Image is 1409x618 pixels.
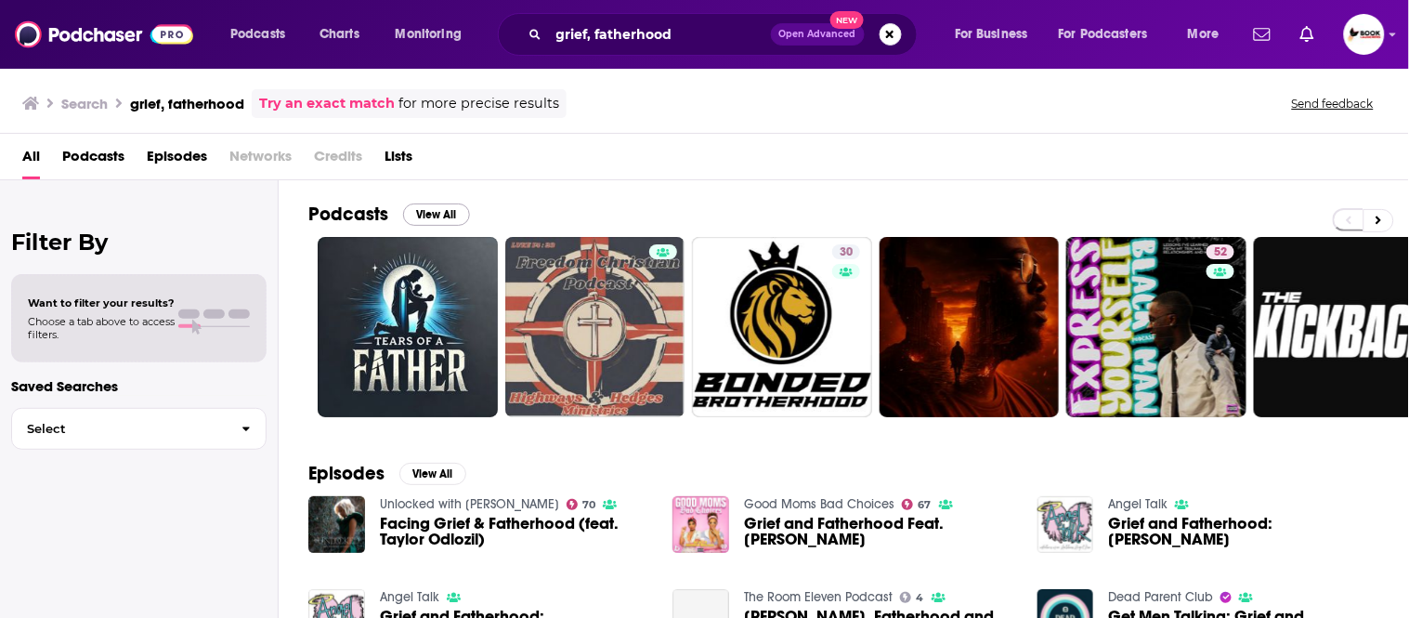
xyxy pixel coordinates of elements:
a: The Room Eleven Podcast [744,589,893,605]
a: 52 [1066,237,1246,417]
a: All [22,141,40,179]
span: Grief and Fatherhood: [PERSON_NAME] [1108,516,1379,547]
a: Lists [385,141,412,179]
span: New [830,11,864,29]
img: Podchaser - Follow, Share and Rate Podcasts [15,17,193,52]
span: Podcasts [230,21,285,47]
span: 70 [582,501,595,509]
img: User Profile [1344,14,1385,55]
input: Search podcasts, credits, & more... [549,20,771,49]
button: View All [399,463,466,485]
a: Unlocked with Savannah Chrisley [380,496,559,512]
a: Grief and Fatherhood: Chuck Cope [1108,516,1379,547]
a: Facing Grief & Fatherhood (feat. Taylor Odlozil) [380,516,651,547]
img: Grief and Fatherhood: Chuck Cope [1037,496,1094,553]
span: Open Advanced [779,30,856,39]
a: Podcasts [62,141,124,179]
div: Search podcasts, credits, & more... [515,13,935,56]
button: Show profile menu [1344,14,1385,55]
a: Angel Talk [1108,496,1168,512]
span: 67 [919,501,932,509]
span: More [1188,21,1220,47]
span: Logged in as BookLaunchers [1344,14,1385,55]
h2: Episodes [308,462,385,485]
a: PodcastsView All [308,203,470,226]
span: Credits [314,141,362,179]
button: Open AdvancedNew [771,23,865,46]
span: Select [12,423,227,435]
a: Try an exact match [259,93,395,114]
img: Facing Grief & Fatherhood (feat. Taylor Odlozil) [308,496,365,553]
span: 52 [1214,243,1227,262]
button: open menu [383,20,486,49]
img: Grief and Fatherhood Feat. Tony Baker [672,496,729,553]
span: for more precise results [398,93,559,114]
a: 30 [692,237,872,417]
span: Monitoring [396,21,462,47]
a: Charts [307,20,371,49]
button: Select [11,408,267,450]
button: open menu [1175,20,1243,49]
h3: grief, fatherhood [130,95,244,112]
span: Networks [229,141,292,179]
a: Episodes [147,141,207,179]
span: Grief and Fatherhood Feat. [PERSON_NAME] [744,516,1015,547]
button: View All [403,204,470,226]
span: Want to filter your results? [28,296,175,309]
a: 4 [900,592,924,603]
a: 30 [832,244,860,259]
button: open menu [942,20,1051,49]
span: For Podcasters [1059,21,1148,47]
span: 30 [840,243,853,262]
a: EpisodesView All [308,462,466,485]
a: Dead Parent Club [1108,589,1213,605]
a: Angel Talk [380,589,439,605]
button: open menu [1047,20,1175,49]
a: 67 [902,499,932,510]
a: 70 [567,499,596,510]
a: Grief and Fatherhood Feat. Tony Baker [744,516,1015,547]
a: Show notifications dropdown [1246,19,1278,50]
span: For Business [955,21,1028,47]
h3: Search [61,95,108,112]
button: Send feedback [1286,96,1379,112]
span: Choose a tab above to access filters. [28,315,175,341]
button: open menu [217,20,309,49]
a: Show notifications dropdown [1293,19,1322,50]
span: 4 [917,594,924,602]
h2: Podcasts [308,203,388,226]
a: 52 [1207,244,1234,259]
span: Charts [320,21,359,47]
h2: Filter By [11,229,267,256]
p: Saved Searches [11,377,267,395]
a: Good Moms Bad Choices [744,496,894,512]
